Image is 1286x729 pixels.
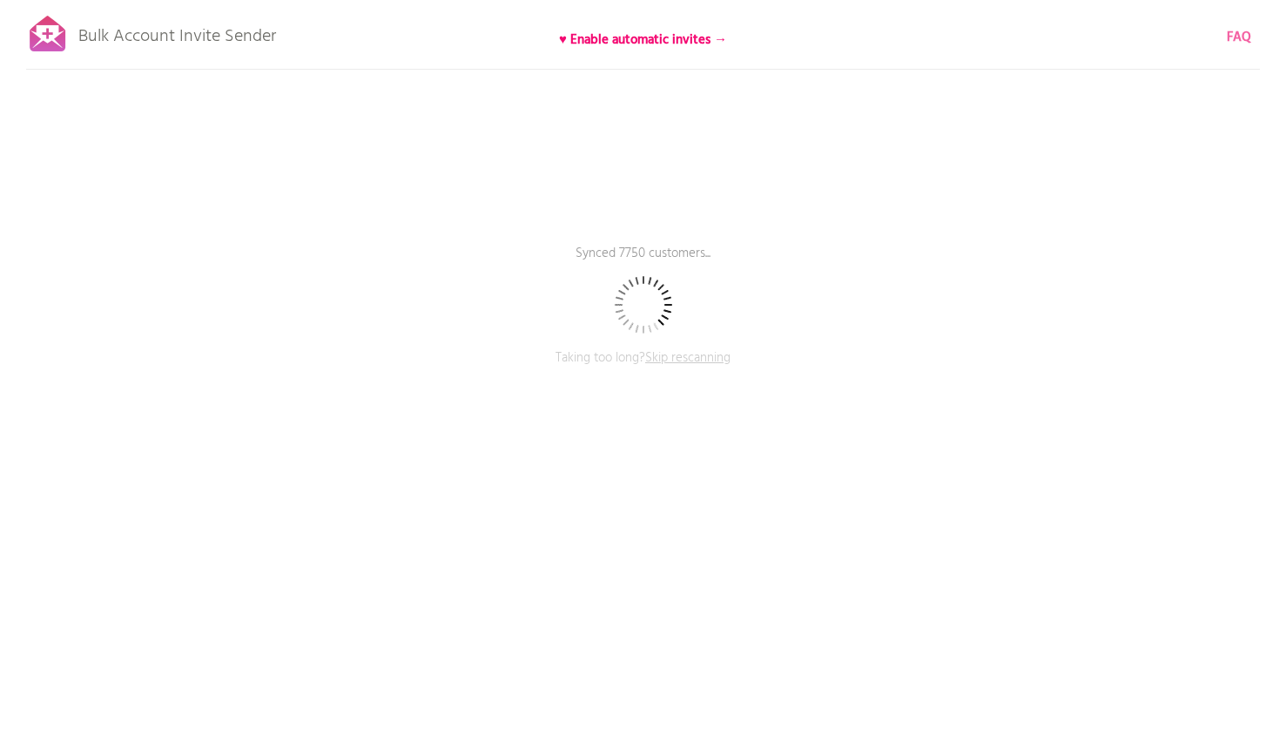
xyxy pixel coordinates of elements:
span: Skip rescanning [645,348,731,368]
p: Taking too long? [382,348,905,392]
b: FAQ [1227,27,1251,48]
p: Bulk Account Invite Sender [78,10,276,54]
b: ♥ Enable automatic invites → [559,30,727,51]
a: FAQ [1227,28,1251,47]
p: Synced 7750 customers... [382,244,905,287]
